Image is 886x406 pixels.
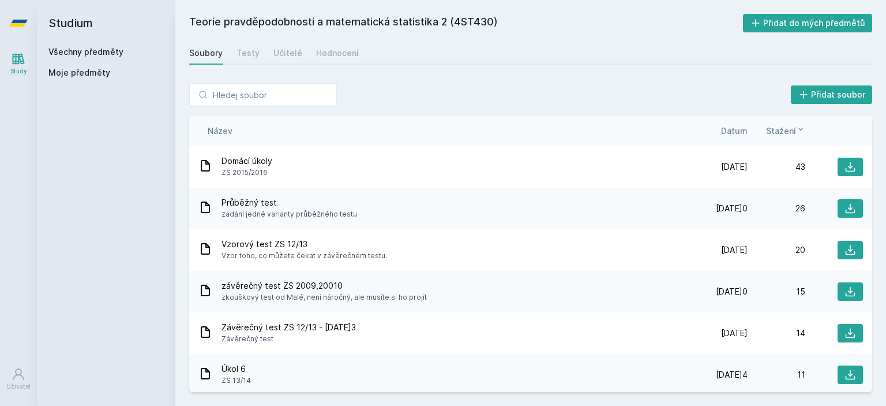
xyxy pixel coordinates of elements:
[189,42,223,65] a: Soubory
[316,42,359,65] a: Hodnocení
[766,125,796,137] span: Stažení
[721,244,748,256] span: [DATE]
[221,197,357,208] span: Průběžný test
[221,375,251,386] span: ZS 13/14
[236,47,260,59] div: Testy
[766,125,805,137] button: Stažení
[221,280,427,292] span: závěrečný test ZS 2009,20010
[189,83,337,106] input: Hledej soubor
[221,292,427,303] span: zkouškový test od Malé, není náročný, ale musíte si ho projít
[208,125,232,137] button: Název
[716,203,748,214] span: [DATE]0
[221,363,251,375] span: Úkol 6
[721,125,748,137] button: Datum
[221,155,272,167] span: Domácí úkoly
[721,161,748,173] span: [DATE]
[748,286,805,297] div: 15
[273,42,302,65] a: Učitelé
[221,208,357,220] span: zadání jedné varianty průběžného testu
[743,14,873,32] button: Přidat do mých předmětů
[273,47,302,59] div: Učitelé
[189,47,223,59] div: Soubory
[221,250,387,262] span: Vzor toho, co můžete čekat v závěrečném testu.
[221,167,272,178] span: ZS 2015/2016
[189,14,743,32] h2: Teorie pravděpodobnosti a matematická statistika 2 (4ST430)
[2,362,35,397] a: Uživatel
[791,85,873,104] button: Přidat soubor
[48,67,110,79] span: Moje předměty
[748,244,805,256] div: 20
[748,369,805,381] div: 11
[716,286,748,297] span: [DATE]0
[236,42,260,65] a: Testy
[721,327,748,339] span: [DATE]
[221,239,387,250] span: Vzorový test ZS 12/13
[221,322,356,333] span: Závěrečný test ZS 12/13 - [DATE]3
[221,333,356,345] span: Závěrečný test
[748,203,805,214] div: 26
[48,47,123,57] a: Všechny předměty
[2,46,35,81] a: Study
[748,327,805,339] div: 14
[6,382,31,391] div: Uživatel
[748,161,805,173] div: 43
[10,67,27,76] div: Study
[316,47,359,59] div: Hodnocení
[716,369,748,381] span: [DATE]4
